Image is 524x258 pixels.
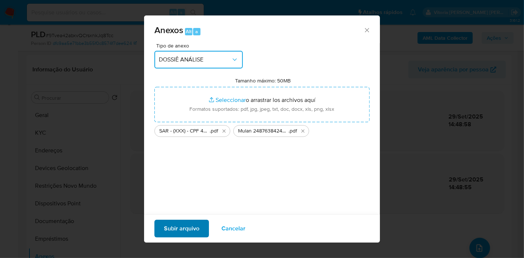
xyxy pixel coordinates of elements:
button: Eliminar Mulan 2487638424_2025_09_29_13_21_31.pdf [298,127,307,135]
button: Subir arquivo [154,220,209,237]
button: DOSSIÊ ANÁLISE [154,51,243,68]
span: Cancelar [221,220,245,237]
span: .pdf [210,127,218,135]
ul: Archivos seleccionados [154,122,370,137]
button: Cancelar [212,220,255,237]
label: Tamanho máximo: 50MB [235,77,291,84]
span: Mulan 2487638424_2025_09_29_13_21_31 [238,127,289,135]
button: Eliminar SAR - (XXX) - CPF 42213858802 - GUILHERME BRUNO MELO GONCALEZ.pdf [220,127,228,135]
span: Tipo de anexo [156,43,245,48]
span: DOSSIÊ ANÁLISE [159,56,231,63]
span: .pdf [289,127,297,135]
span: Anexos [154,24,183,36]
span: Alt [186,28,192,35]
span: SAR - (XXX) - CPF 42213858802 - [PERSON_NAME] [PERSON_NAME] [159,127,210,135]
span: a [195,28,198,35]
span: Subir arquivo [164,220,199,237]
button: Cerrar [363,26,370,33]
